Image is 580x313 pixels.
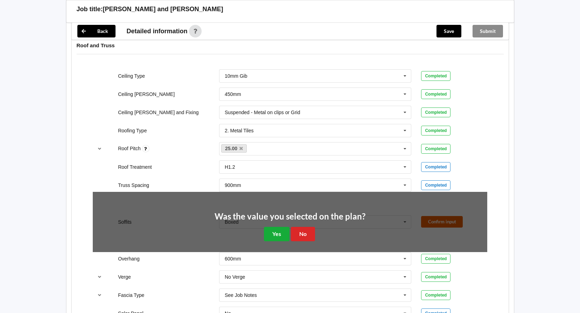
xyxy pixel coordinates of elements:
[421,144,450,154] div: Completed
[118,128,147,133] label: Roofing Type
[118,164,152,170] label: Roof Treatment
[93,271,106,283] button: reference-toggle
[118,91,175,97] label: Ceiling [PERSON_NAME]
[421,71,450,81] div: Completed
[421,126,450,135] div: Completed
[225,165,235,169] div: H1.2
[103,5,223,13] h3: [PERSON_NAME] and [PERSON_NAME]
[118,292,144,298] label: Fascia Type
[264,227,289,241] button: Yes
[77,5,103,13] h3: Job title:
[77,25,116,37] button: Back
[225,128,253,133] div: 2. Metal Tiles
[225,92,241,97] div: 450mm
[421,107,450,117] div: Completed
[118,146,142,151] label: Roof Pitch
[118,110,198,115] label: Ceiling [PERSON_NAME] and Fixing
[421,290,450,300] div: Completed
[118,73,145,79] label: Ceiling Type
[93,142,106,155] button: reference-toggle
[221,144,247,153] a: 25.00
[421,89,450,99] div: Completed
[421,272,450,282] div: Completed
[421,162,450,172] div: Completed
[225,274,245,279] div: No Verge
[127,28,188,34] span: Detailed information
[436,25,461,37] button: Save
[421,180,450,190] div: Completed
[421,254,450,264] div: Completed
[215,211,365,222] h2: Was the value you selected on the plan?
[225,110,300,115] div: Suspended - Metal on clips or Grid
[225,256,241,261] div: 600mm
[291,227,315,241] button: No
[225,183,241,188] div: 900mm
[118,182,149,188] label: Truss Spacing
[225,74,247,78] div: 10mm Gib
[93,289,106,301] button: reference-toggle
[118,256,139,262] label: Overhang
[118,274,131,280] label: Verge
[77,42,504,49] h4: Roof and Truss
[225,293,257,298] div: See Job Notes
